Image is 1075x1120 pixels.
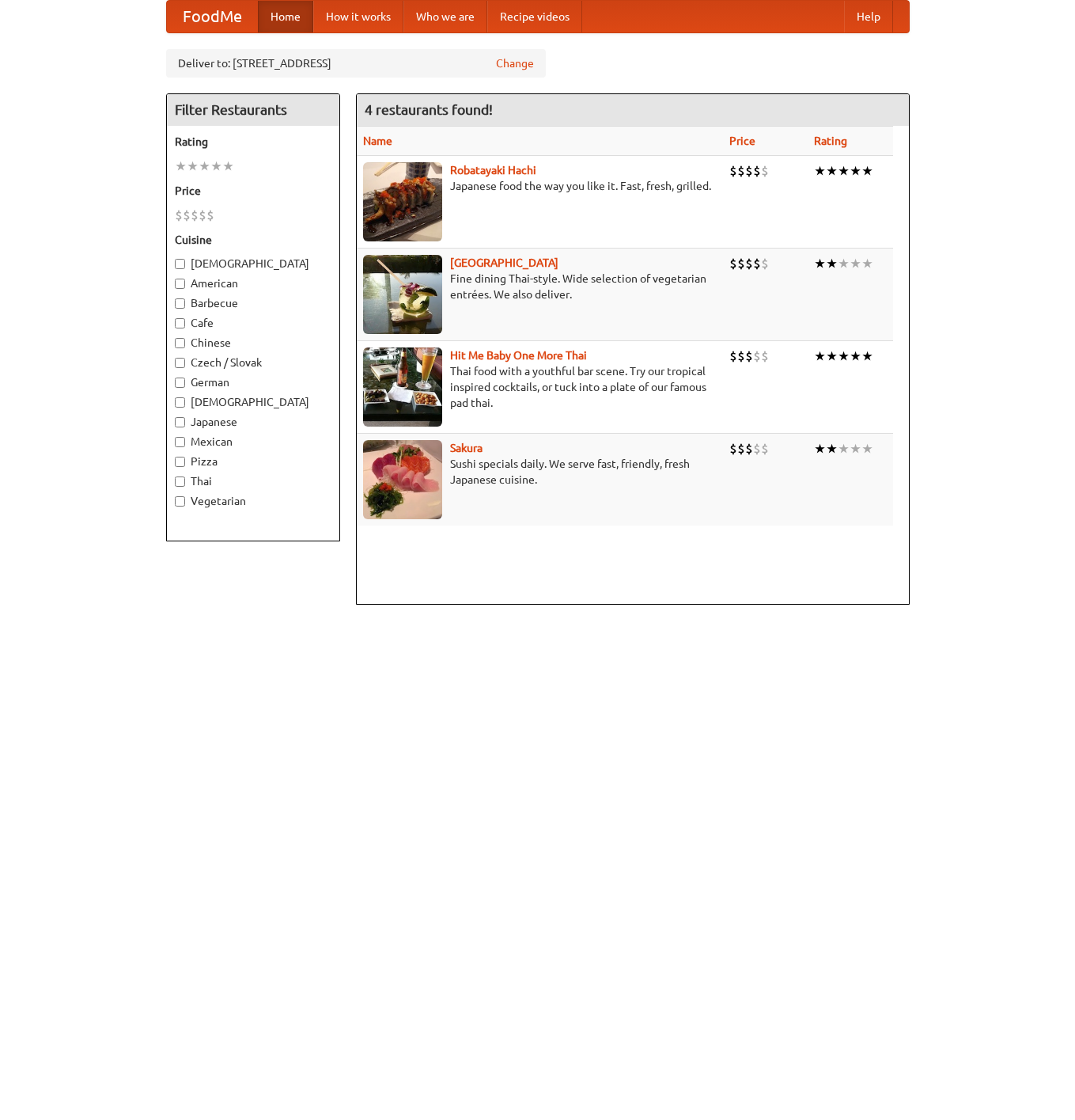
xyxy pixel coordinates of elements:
[363,440,442,519] img: sakura.jpg
[737,255,745,272] li: $
[403,1,487,32] a: Who we are
[753,440,761,457] li: $
[210,158,222,175] li: ★
[761,440,769,457] li: $
[175,295,331,311] label: Barbecue
[175,394,331,410] label: [DEMOGRAPHIC_DATA]
[450,442,483,454] a: Sakura
[175,355,331,370] label: Czech / Slovak
[175,417,185,427] input: Japanese
[363,347,442,427] img: babythai.jpg
[222,158,234,175] li: ★
[175,279,185,289] input: American
[826,347,838,365] li: ★
[175,298,185,309] input: Barbecue
[850,162,861,180] li: ★
[753,347,761,365] li: $
[861,162,873,180] li: ★
[814,347,826,365] li: ★
[729,347,737,365] li: $
[175,358,185,368] input: Czech / Slovak
[175,437,185,447] input: Mexican
[175,374,331,390] label: German
[175,434,331,450] label: Mexican
[761,162,769,180] li: $
[365,102,493,117] ng-pluralize: 4 restaurants found!
[861,255,873,272] li: ★
[175,476,185,487] input: Thai
[175,315,331,331] label: Cafe
[729,255,737,272] li: $
[175,207,183,224] li: $
[729,440,737,457] li: $
[175,493,331,509] label: Vegetarian
[729,162,737,180] li: $
[175,232,331,248] h5: Cuisine
[175,335,331,351] label: Chinese
[838,440,850,457] li: ★
[826,255,838,272] li: ★
[838,347,850,365] li: ★
[175,496,185,507] input: Vegetarian
[363,255,442,334] img: satay.jpg
[363,363,717,411] p: Thai food with a youthful bar scene. Try our tropical inspired cocktails, or tuck into a plate of...
[450,349,587,362] a: Hit Me Baby One More Thai
[850,347,861,365] li: ★
[745,440,753,457] li: $
[761,255,769,272] li: $
[737,162,745,180] li: $
[175,183,331,199] h5: Price
[753,162,761,180] li: $
[313,1,403,32] a: How it works
[175,454,331,469] label: Pizza
[838,255,850,272] li: ★
[753,255,761,272] li: $
[206,207,214,224] li: $
[861,440,873,457] li: ★
[450,256,558,269] a: [GEOGRAPHIC_DATA]
[175,134,331,150] h5: Rating
[745,255,753,272] li: $
[363,178,717,194] p: Japanese food the way you like it. Fast, fresh, grilled.
[814,440,826,457] li: ★
[191,207,199,224] li: $
[187,158,199,175] li: ★
[826,162,838,180] li: ★
[175,473,331,489] label: Thai
[167,94,339,126] h4: Filter Restaurants
[363,456,717,488] p: Sushi specials daily. We serve fast, friendly, fresh Japanese cuisine.
[826,440,838,457] li: ★
[363,135,392,147] a: Name
[363,271,717,302] p: Fine dining Thai-style. Wide selection of vegetarian entrées. We also deliver.
[175,378,185,388] input: German
[745,347,753,365] li: $
[175,158,187,175] li: ★
[175,457,185,467] input: Pizza
[175,318,185,328] input: Cafe
[450,164,536,177] a: Robatayaki Hachi
[487,1,582,32] a: Recipe videos
[199,158,210,175] li: ★
[175,414,331,430] label: Japanese
[737,440,745,457] li: $
[850,255,861,272] li: ★
[745,162,753,180] li: $
[761,347,769,365] li: $
[363,162,442,241] img: robatayaki.jpg
[838,162,850,180] li: ★
[814,162,826,180] li: ★
[861,347,873,365] li: ★
[166,49,546,78] div: Deliver to: [STREET_ADDRESS]
[175,338,185,348] input: Chinese
[175,256,331,271] label: [DEMOGRAPHIC_DATA]
[175,275,331,291] label: American
[175,259,185,269] input: [DEMOGRAPHIC_DATA]
[737,347,745,365] li: $
[258,1,313,32] a: Home
[183,207,191,224] li: $
[729,135,755,147] a: Price
[814,255,826,272] li: ★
